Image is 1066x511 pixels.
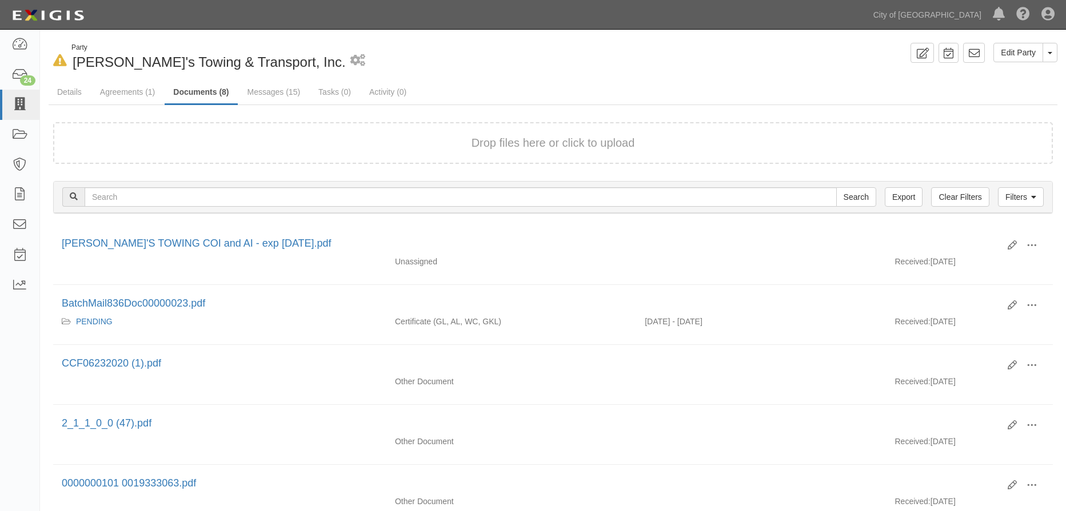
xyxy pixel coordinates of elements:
[636,256,886,256] div: Effective - Expiration
[9,5,87,26] img: logo-5460c22ac91f19d4615b14bd174203de0afe785f0fc80cf4dbbc73dc1793850b.png
[239,81,309,103] a: Messages (15)
[993,43,1043,62] a: Edit Party
[62,238,332,249] a: [PERSON_NAME]'S TOWING COI and AI - exp [DATE].pdf
[885,187,923,207] a: Export
[91,81,163,103] a: Agreements (1)
[998,187,1044,207] a: Filters
[62,356,999,371] div: CCF06232020 (1).pdf
[895,496,930,507] p: Received:
[62,417,151,429] a: 2_1_1_0_0 (47).pdf
[868,3,987,26] a: City of [GEOGRAPHIC_DATA]
[49,43,545,72] div: Sam's Towing & Transport, Inc.
[895,436,930,447] p: Received:
[636,436,886,436] div: Effective - Expiration
[73,54,346,70] span: [PERSON_NAME]'s Towing & Transport, Inc.
[1016,8,1030,22] i: Help Center - Complianz
[49,81,90,103] a: Details
[62,357,161,369] a: CCF06232020 (1).pdf
[62,316,378,327] div: PENDING
[71,43,346,53] div: Party
[895,316,930,327] p: Received:
[636,316,886,327] div: Effective 04/01/2025 - Expiration 04/01/2026
[886,256,1052,273] div: [DATE]
[895,256,930,267] p: Received:
[62,476,999,491] div: 0000000101 0019333063.pdf
[62,477,196,489] a: 0000000101 0019333063.pdf
[386,256,636,267] div: Unassigned
[472,135,635,151] button: Drop files here or click to upload
[62,416,999,431] div: 2_1_1_0_0 (47).pdf
[310,81,360,103] a: Tasks (0)
[62,236,999,251] div: SAM'S TOWING COI and AI - exp 6-9-2026.pdf
[886,436,1052,453] div: [DATE]
[350,55,365,67] i: 1 scheduled workflow
[20,75,35,86] div: 24
[386,376,636,387] div: Other Document
[895,376,930,387] p: Received:
[931,187,989,207] a: Clear Filters
[636,496,886,496] div: Effective - Expiration
[386,316,636,327] div: General Liability Auto Liability Workers Compensation/Employers Liability Garage Keepers Liability
[386,436,636,447] div: Other Document
[886,376,1052,393] div: [DATE]
[62,296,999,311] div: BatchMail836Doc00000023.pdf
[636,376,886,376] div: Effective - Expiration
[76,317,113,326] a: PENDING
[62,297,205,309] a: BatchMail836Doc00000023.pdf
[85,187,837,207] input: Search
[836,187,876,207] input: Search
[386,496,636,507] div: Other Document
[886,316,1052,333] div: [DATE]
[361,81,415,103] a: Activity (0)
[53,55,67,67] i: In Default since 07/11/2025
[165,81,237,105] a: Documents (8)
